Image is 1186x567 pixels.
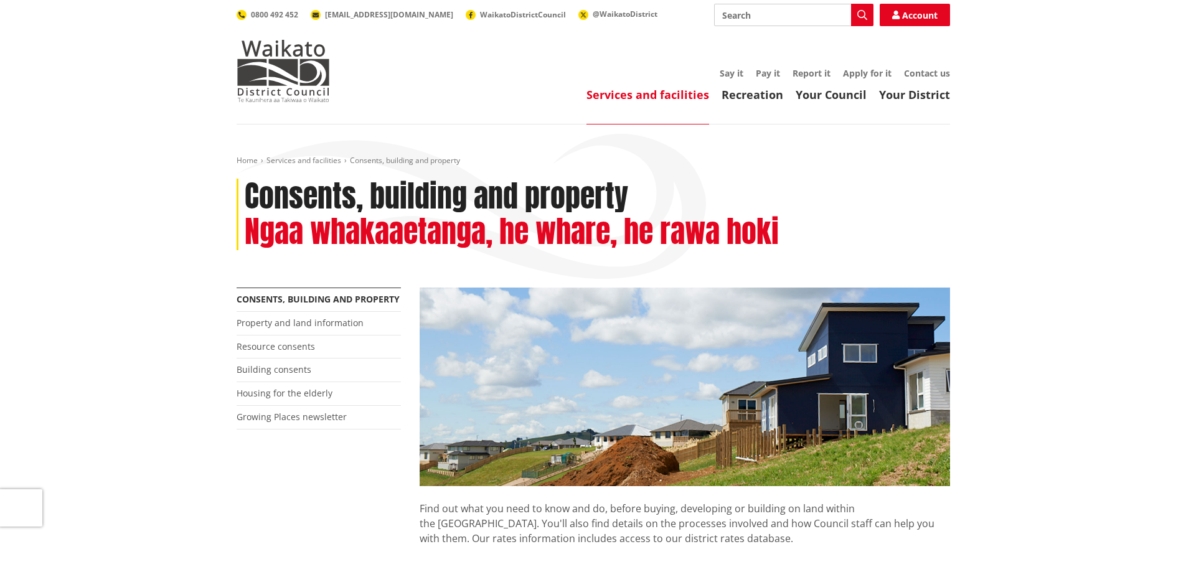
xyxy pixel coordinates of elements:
[880,4,950,26] a: Account
[756,67,780,79] a: Pay it
[350,155,460,166] span: Consents, building and property
[237,155,258,166] a: Home
[420,288,950,487] img: Land-and-property-landscape
[593,9,657,19] span: @WaikatoDistrict
[578,9,657,19] a: @WaikatoDistrict
[904,67,950,79] a: Contact us
[586,87,709,102] a: Services and facilities
[237,411,347,423] a: Growing Places newsletter
[311,9,453,20] a: [EMAIL_ADDRESS][DOMAIN_NAME]
[843,67,892,79] a: Apply for it
[237,40,330,102] img: Waikato District Council - Te Kaunihera aa Takiwaa o Waikato
[237,317,364,329] a: Property and land information
[266,155,341,166] a: Services and facilities
[237,156,950,166] nav: breadcrumb
[237,387,332,399] a: Housing for the elderly
[237,293,400,305] a: Consents, building and property
[245,179,628,215] h1: Consents, building and property
[237,340,315,352] a: Resource consents
[879,87,950,102] a: Your District
[480,9,566,20] span: WaikatoDistrictCouncil
[720,67,743,79] a: Say it
[325,9,453,20] span: [EMAIL_ADDRESS][DOMAIN_NAME]
[793,67,831,79] a: Report it
[714,4,873,26] input: Search input
[245,214,779,250] h2: Ngaa whakaaetanga, he whare, he rawa hoki
[420,486,950,561] p: Find out what you need to know and do, before buying, developing or building on land within the [...
[237,9,298,20] a: 0800 492 452
[722,87,783,102] a: Recreation
[466,9,566,20] a: WaikatoDistrictCouncil
[237,363,311,375] a: Building consents
[796,87,867,102] a: Your Council
[251,9,298,20] span: 0800 492 452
